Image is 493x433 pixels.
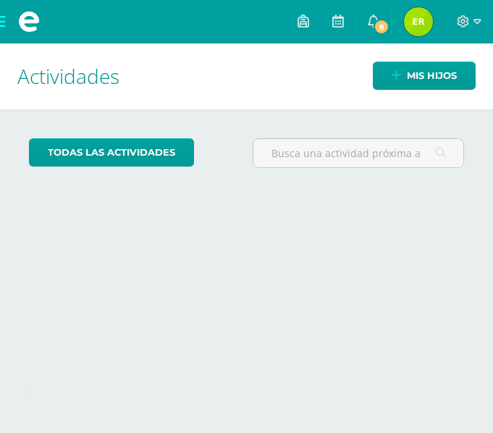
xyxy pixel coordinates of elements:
[17,43,476,109] h1: Actividades
[374,19,389,35] span: 8
[253,139,464,167] input: Busca una actividad próxima aquí...
[404,7,433,36] img: 0325c83014a08ebd632e9dbd983d4b0b.png
[373,62,476,90] a: Mis hijos
[29,138,194,167] a: todas las Actividades
[407,62,457,89] span: Mis hijos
